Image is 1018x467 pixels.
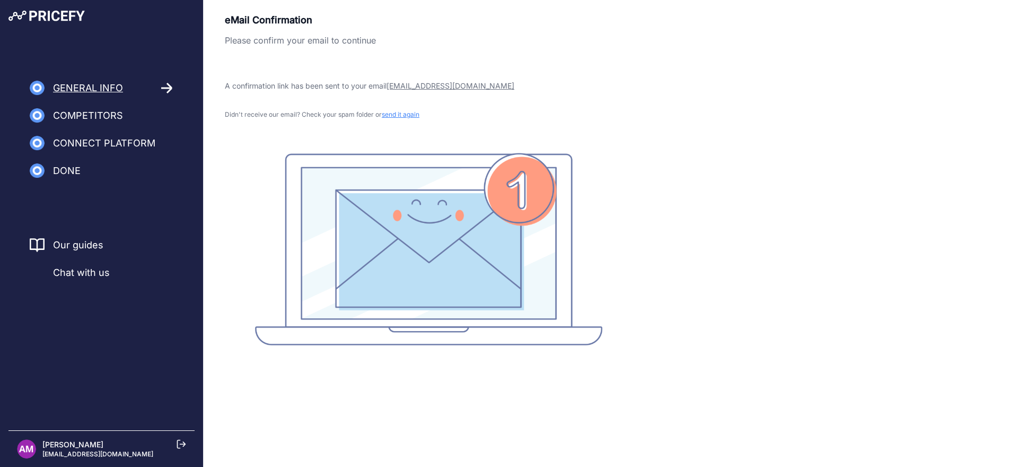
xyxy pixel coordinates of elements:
p: [PERSON_NAME] [42,439,153,450]
a: Our guides [53,238,103,253]
span: Connect Platform [53,136,155,151]
p: Didn't receive our email? Check your spam folder or [225,110,632,119]
p: [EMAIL_ADDRESS][DOMAIN_NAME] [42,450,153,459]
p: A confirmation link has been sent to your email [225,81,632,91]
p: Please confirm your email to continue [225,34,632,47]
span: [EMAIL_ADDRESS][DOMAIN_NAME] [387,81,514,90]
img: Pricefy Logo [8,11,85,21]
p: eMail Confirmation [225,13,632,28]
span: Chat with us [53,265,110,280]
span: Done [53,163,81,178]
span: Competitors [53,108,123,123]
span: General Info [53,81,123,96]
span: send it again [382,110,419,118]
a: Chat with us [30,265,110,280]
